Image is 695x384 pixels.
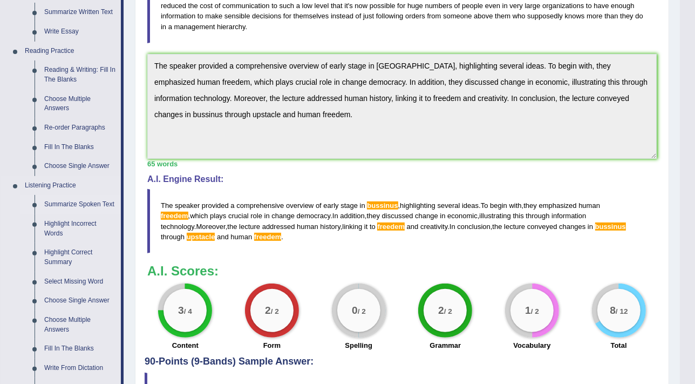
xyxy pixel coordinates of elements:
[340,212,365,220] span: addition
[39,118,121,138] a: Re-order Paragraphs
[462,201,479,210] span: ideas
[297,223,318,231] span: human
[264,212,270,220] span: in
[178,305,184,316] big: 3
[447,212,478,220] span: economic
[342,223,362,231] span: linking
[438,305,444,316] big: 2
[39,138,121,157] a: Fill In The Blanks
[271,212,295,220] span: change
[190,212,208,220] span: which
[236,201,284,210] span: comprehensive
[161,212,188,220] span: Possible spelling mistake found. (did you mean: freedom)
[513,212,524,220] span: this
[504,223,525,231] span: lecture
[175,201,200,210] span: speaker
[227,223,237,231] span: the
[39,22,121,42] a: Write Essay
[230,201,234,210] span: a
[39,214,121,243] a: Highlight Incorrect Words
[320,223,340,231] span: history
[20,176,121,196] a: Listening Practice
[39,243,121,272] a: Highlight Correct Summary
[352,305,358,316] big: 0
[202,201,229,210] span: provided
[551,212,586,220] span: information
[490,201,507,210] span: begin
[172,340,199,351] label: Content
[509,201,522,210] span: with
[250,212,262,220] span: role
[449,223,455,231] span: In
[161,223,194,231] span: technology
[525,305,531,316] big: 1
[588,223,593,231] span: in
[420,223,447,231] span: creativity
[147,159,657,169] div: 65 words
[595,223,626,231] span: Possible spelling mistake found. (did you mean: bus sinus)
[147,174,657,184] h4: A.I. Engine Result:
[239,223,260,231] span: lecture
[527,223,557,231] span: conveyed
[367,212,380,220] span: they
[265,305,271,316] big: 2
[184,308,192,316] small: / 4
[340,201,358,210] span: stage
[513,340,550,351] label: Vocabulary
[493,223,502,231] span: the
[610,305,616,316] big: 8
[481,201,488,210] span: To
[161,233,185,241] span: through
[187,233,215,241] span: Possible spelling mistake found. (did you mean: unstable)
[367,201,398,210] span: Possible spelling mistake found. (did you mean: bus sinus)
[161,201,173,210] span: The
[430,340,461,351] label: Grammar
[523,201,537,210] span: they
[39,291,121,311] a: Choose Single Answer
[370,223,376,231] span: to
[297,212,331,220] span: democracy
[39,90,121,118] a: Choose Multiple Answers
[39,157,121,176] a: Choose Single Answer
[228,212,249,220] span: crucial
[345,340,372,351] label: Spelling
[444,308,452,316] small: / 2
[559,223,585,231] span: changes
[39,195,121,214] a: Summarize Spoken Text
[271,308,279,316] small: / 2
[286,201,314,210] span: overview
[39,339,121,359] a: Fill In The Blanks
[360,201,365,210] span: in
[39,3,121,22] a: Summarize Written Text
[196,223,226,231] span: Moreover
[357,308,365,316] small: / 2
[440,212,445,220] span: in
[611,340,627,351] label: Total
[438,201,460,210] span: several
[20,42,121,61] a: Reading Practice
[323,201,338,210] span: early
[400,201,435,210] span: highlighting
[230,233,252,241] span: human
[316,201,322,210] span: of
[263,340,281,351] label: Form
[39,359,121,378] a: Write From Dictation
[364,223,368,231] span: it
[578,201,600,210] span: human
[39,60,121,89] a: Reading & Writing: Fill In The Blanks
[539,201,577,210] span: emphasized
[407,223,419,231] span: and
[262,223,295,231] span: addressed
[457,223,490,231] span: conclusion
[210,212,226,220] span: plays
[39,311,121,339] a: Choose Multiple Answers
[377,223,405,231] span: Possible spelling mistake found. (did you mean: freedom)
[39,272,121,292] a: Select Missing Word
[147,189,657,253] blockquote: , . , , . , , . , , . , .
[254,233,282,241] span: Possible spelling mistake found. (did you mean: freedom)
[415,212,438,220] span: change
[382,212,413,220] span: discussed
[332,212,338,220] span: In
[616,308,628,316] small: / 12
[526,212,549,220] span: through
